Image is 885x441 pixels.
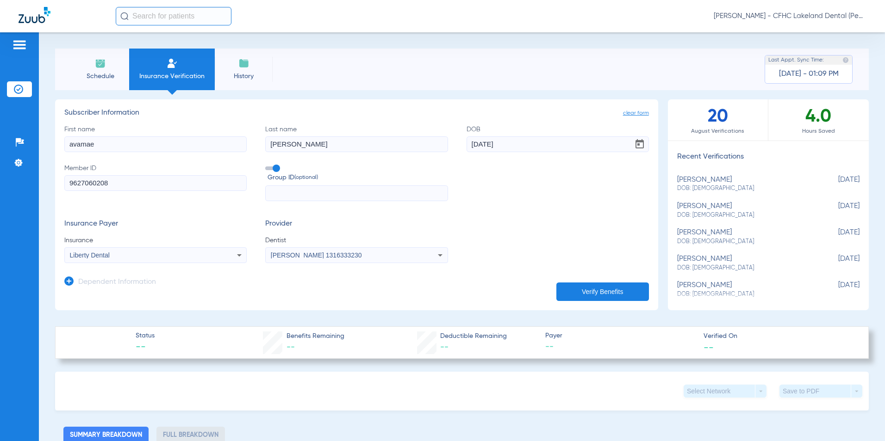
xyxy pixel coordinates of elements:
iframe: Chat Widget [839,397,885,441]
span: [DATE] [813,228,860,245]
span: Last Appt. Sync Time: [768,55,824,65]
label: Last name [265,125,448,152]
span: Insurance [64,236,247,245]
span: clear form [623,109,649,118]
span: [DATE] - 01:09 PM [779,69,839,79]
h3: Recent Verifications [668,153,869,162]
span: [PERSON_NAME] - CFHC Lakeland Dental (Peds) [714,12,866,21]
img: Schedule [95,58,106,69]
span: Schedule [78,72,122,81]
div: 20 [668,99,768,141]
img: last sync help info [842,57,849,63]
span: [DATE] [813,255,860,272]
span: Status [136,331,155,341]
img: Manual Insurance Verification [167,58,178,69]
span: DOB: [DEMOGRAPHIC_DATA] [677,184,813,193]
h3: Dependent Information [78,278,156,287]
div: [PERSON_NAME] [677,255,813,272]
label: First name [64,125,247,152]
span: Liberty Dental [70,251,110,259]
label: Member ID [64,164,247,202]
span: Dentist [265,236,448,245]
input: DOBOpen calendar [467,136,649,152]
span: August Verifications [668,127,768,136]
img: hamburger-icon [12,39,27,50]
div: [PERSON_NAME] [677,202,813,219]
img: History [238,58,249,69]
input: Member ID [64,175,247,191]
input: First name [64,136,247,152]
span: Deductible Remaining [440,331,507,341]
small: (optional) [294,173,318,183]
span: -- [287,343,295,351]
span: DOB: [DEMOGRAPHIC_DATA] [677,264,813,272]
span: DOB: [DEMOGRAPHIC_DATA] [677,211,813,220]
h3: Subscriber Information [64,109,649,118]
div: [PERSON_NAME] [677,228,813,245]
img: Search Icon [120,12,129,20]
span: Group ID [268,173,448,183]
span: [DATE] [813,281,860,298]
div: [PERSON_NAME] [677,176,813,193]
span: [DATE] [813,202,860,219]
span: Verified On [704,331,854,341]
span: DOB: [DEMOGRAPHIC_DATA] [677,238,813,246]
span: Benefits Remaining [287,331,344,341]
span: Payer [545,331,696,341]
span: Hours Saved [768,127,869,136]
span: -- [545,341,696,353]
label: DOB [467,125,649,152]
span: -- [704,342,714,352]
h3: Provider [265,220,448,229]
button: Verify Benefits [556,282,649,301]
img: Zuub Logo [19,7,50,23]
div: [PERSON_NAME] [677,281,813,298]
span: [DATE] [813,176,860,193]
div: 4.0 [768,99,869,141]
span: DOB: [DEMOGRAPHIC_DATA] [677,290,813,299]
span: [PERSON_NAME] 1316333230 [271,251,362,259]
button: Open calendar [630,135,649,153]
span: -- [136,341,155,354]
span: History [222,72,266,81]
span: Insurance Verification [136,72,208,81]
h3: Insurance Payer [64,220,247,229]
span: -- [440,343,449,351]
input: Last name [265,136,448,152]
input: Search for patients [116,7,231,25]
